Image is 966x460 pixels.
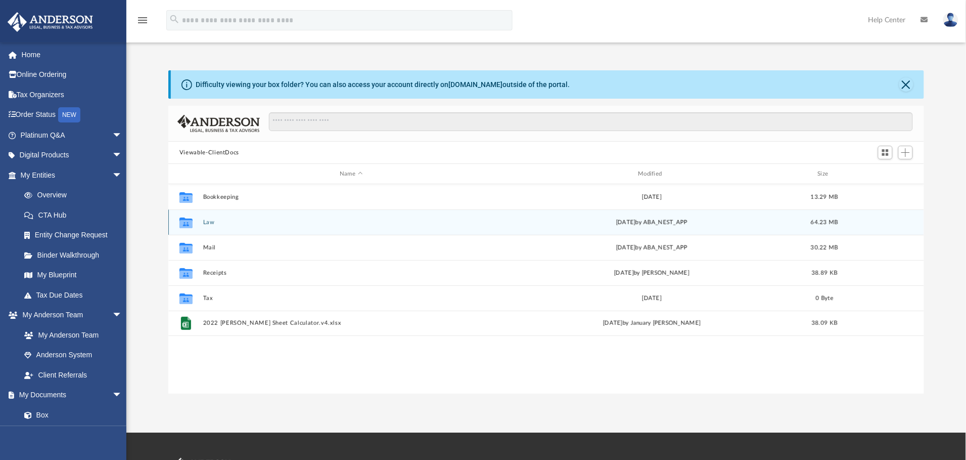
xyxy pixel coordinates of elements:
a: Platinum Q&Aarrow_drop_down [7,125,137,145]
div: [DATE] [504,193,800,202]
a: CTA Hub [14,205,137,225]
input: Search files and folders [269,112,913,132]
span: arrow_drop_down [112,145,132,166]
a: Entity Change Request [14,225,137,245]
i: search [169,14,180,25]
button: Mail [203,244,499,251]
div: Modified [503,170,800,179]
div: Size [805,170,845,179]
button: Tax [203,295,499,302]
a: Order StatusNEW [7,105,137,126]
span: arrow_drop_down [112,165,132,186]
span: 0 Byte [816,296,834,301]
span: 38.09 KB [812,320,838,326]
a: Tax Organizers [7,85,137,105]
button: Bookkeeping [203,194,499,200]
span: 13.29 MB [811,194,838,200]
div: id [173,170,198,179]
a: My Anderson Teamarrow_drop_down [7,305,132,325]
a: Digital Productsarrow_drop_down [7,145,137,165]
button: Viewable-ClientDocs [179,148,239,157]
button: Law [203,219,499,226]
div: Name [203,170,499,179]
a: Home [7,45,137,65]
button: Close [899,77,913,92]
a: My Entitiesarrow_drop_down [7,165,137,185]
a: [DOMAIN_NAME] [448,80,502,89]
div: [DATE] by ABA_NEST_APP [504,243,800,253]
a: Binder Walkthrough [14,245,137,265]
img: User Pic [943,13,958,27]
a: Anderson System [14,345,132,365]
button: 2022 [PERSON_NAME] Sheet Calculator.v4.xlsx [203,320,499,326]
img: Anderson Advisors Platinum Portal [5,12,96,32]
div: Difficulty viewing your box folder? You can also access your account directly on outside of the p... [196,79,570,90]
button: Receipts [203,270,499,276]
span: arrow_drop_down [112,125,132,146]
a: Client Referrals [14,365,132,385]
div: id [849,170,920,179]
span: arrow_drop_down [112,385,132,406]
i: menu [136,14,149,26]
span: 38.89 KB [812,270,838,276]
span: 30.22 MB [811,245,838,250]
div: [DATE] by ABA_NEST_APP [504,218,800,227]
a: My Anderson Team [14,325,127,345]
button: Switch to Grid View [878,146,893,160]
a: Box [14,405,127,425]
a: My Blueprint [14,265,132,285]
div: [DATE] by January [PERSON_NAME] [504,319,800,328]
a: menu [136,19,149,26]
a: Online Ordering [7,65,137,85]
a: Overview [14,185,137,205]
button: Add [898,146,913,160]
div: grid [168,184,925,394]
a: Meeting Minutes [14,425,132,445]
a: Tax Due Dates [14,285,137,305]
span: arrow_drop_down [112,305,132,326]
div: NEW [58,107,80,122]
a: My Documentsarrow_drop_down [7,385,132,405]
div: [DATE] by [PERSON_NAME] [504,269,800,278]
div: [DATE] [504,294,800,303]
span: 64.23 MB [811,220,838,225]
